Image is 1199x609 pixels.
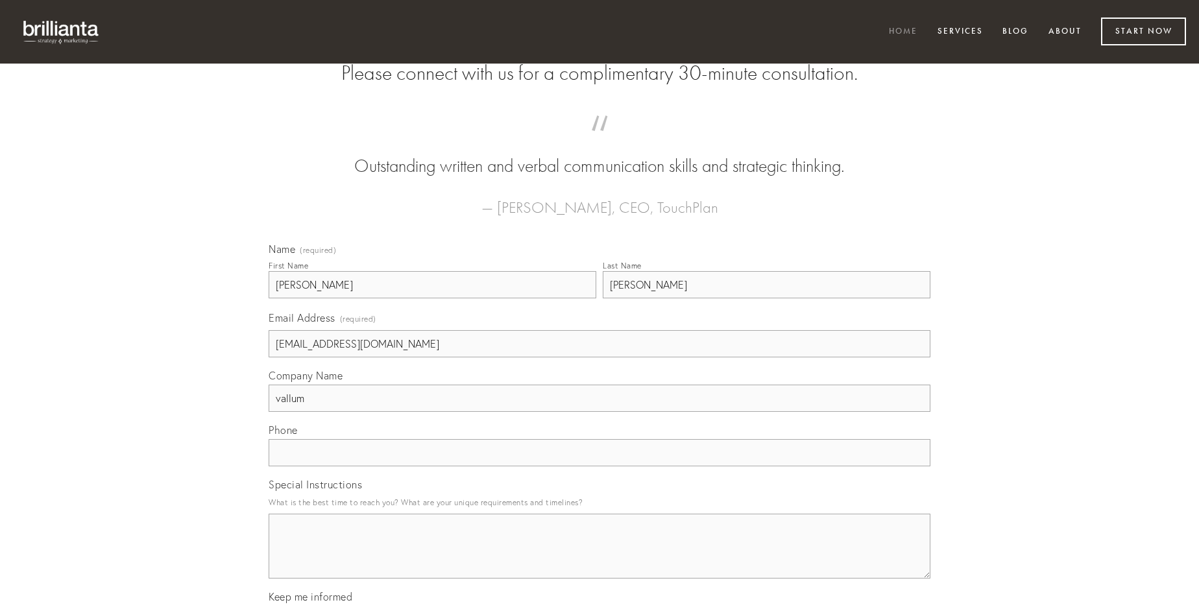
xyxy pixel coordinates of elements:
[289,128,910,154] span: “
[603,261,642,270] div: Last Name
[269,424,298,436] span: Phone
[1040,21,1090,43] a: About
[1101,18,1186,45] a: Start Now
[340,310,376,328] span: (required)
[300,246,336,254] span: (required)
[269,61,930,86] h2: Please connect with us for a complimentary 30-minute consultation.
[929,21,991,43] a: Services
[994,21,1037,43] a: Blog
[269,243,295,256] span: Name
[289,128,910,179] blockquote: Outstanding written and verbal communication skills and strategic thinking.
[269,369,343,382] span: Company Name
[269,261,308,270] div: First Name
[13,13,110,51] img: brillianta - research, strategy, marketing
[289,179,910,221] figcaption: — [PERSON_NAME], CEO, TouchPlan
[269,590,352,603] span: Keep me informed
[269,311,335,324] span: Email Address
[269,494,930,511] p: What is the best time to reach you? What are your unique requirements and timelines?
[880,21,926,43] a: Home
[269,478,362,491] span: Special Instructions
